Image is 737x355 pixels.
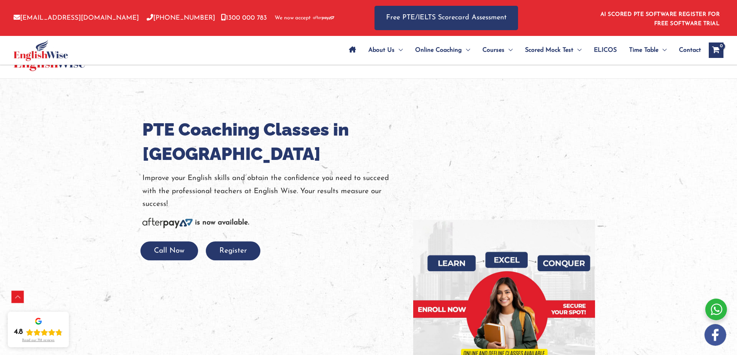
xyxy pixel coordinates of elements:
[195,219,249,226] b: is now available.
[142,117,402,166] h1: PTE Coaching Classes in [GEOGRAPHIC_DATA]
[705,324,726,346] img: white-facebook.png
[368,37,395,64] span: About Us
[679,37,701,64] span: Contact
[221,15,267,21] a: 1300 000 783
[147,15,215,21] a: [PHONE_NUMBER]
[362,37,409,64] a: About UsMenu Toggle
[482,37,504,64] span: Courses
[206,247,260,255] a: Register
[374,6,518,30] a: Free PTE/IELTS Scorecard Assessment
[415,37,462,64] span: Online Coaching
[14,328,23,337] div: 4.8
[206,241,260,260] button: Register
[409,37,476,64] a: Online CoachingMenu Toggle
[462,37,470,64] span: Menu Toggle
[142,218,193,228] img: Afterpay-Logo
[14,40,68,61] img: cropped-ew-logo
[588,37,623,64] a: ELICOS
[573,37,581,64] span: Menu Toggle
[623,37,673,64] a: Time TableMenu Toggle
[140,247,198,255] a: Call Now
[629,37,658,64] span: Time Table
[395,37,403,64] span: Menu Toggle
[600,12,720,27] a: AI SCORED PTE SOFTWARE REGISTER FOR FREE SOFTWARE TRIAL
[275,14,311,22] span: We now accept
[142,172,402,211] p: Improve your English skills and obtain the confidence you need to succeed with the professional t...
[14,15,139,21] a: [EMAIL_ADDRESS][DOMAIN_NAME]
[658,37,667,64] span: Menu Toggle
[140,241,198,260] button: Call Now
[594,37,617,64] span: ELICOS
[673,37,701,64] a: Contact
[343,37,701,64] nav: Site Navigation: Main Menu
[519,37,588,64] a: Scored Mock TestMenu Toggle
[504,37,513,64] span: Menu Toggle
[22,338,55,343] div: Read our 718 reviews
[476,37,519,64] a: CoursesMenu Toggle
[709,42,723,58] a: View Shopping Cart, empty
[525,37,573,64] span: Scored Mock Test
[14,328,63,337] div: Rating: 4.8 out of 5
[313,16,334,20] img: Afterpay-Logo
[596,5,723,31] aside: Header Widget 1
